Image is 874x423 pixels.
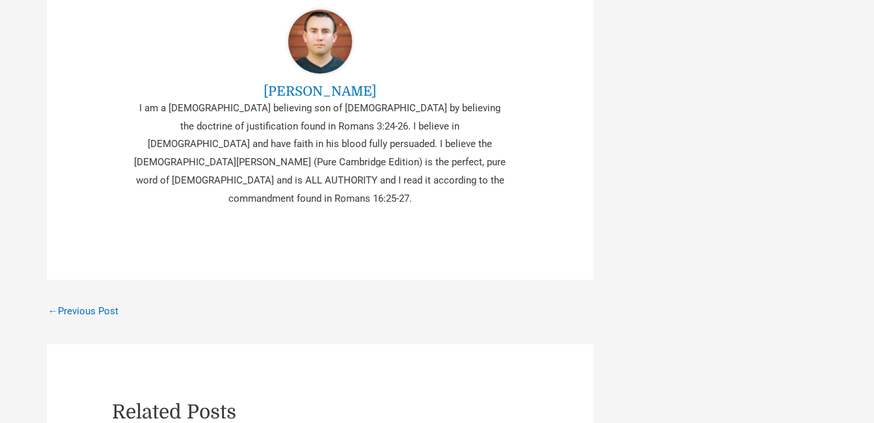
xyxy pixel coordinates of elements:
[47,280,594,325] nav: Posts
[131,84,509,100] a: [PERSON_NAME]
[131,100,509,208] div: I am a [DEMOGRAPHIC_DATA] believing son of [DEMOGRAPHIC_DATA] by believing the doctrine of justif...
[48,301,118,323] a: Previous Post
[48,305,58,317] span: ←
